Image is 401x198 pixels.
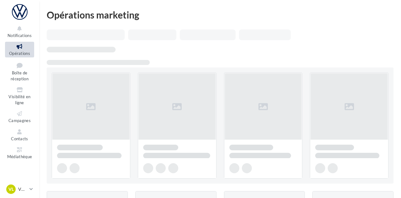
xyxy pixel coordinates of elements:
[7,154,32,159] span: Médiathèque
[11,136,28,141] span: Contacts
[5,145,34,160] a: Médiathèque
[5,109,34,124] a: Campagnes
[47,10,393,19] div: Opérations marketing
[5,60,34,83] a: Boîte de réception
[5,24,34,39] button: Notifications
[5,183,34,195] a: VL VW Lyon 7
[8,118,31,123] span: Campagnes
[11,70,29,81] span: Boîte de réception
[8,186,14,192] span: VL
[5,42,34,57] a: Opérations
[9,51,30,56] span: Opérations
[5,163,34,179] a: Calendrier
[8,33,32,38] span: Notifications
[5,127,34,142] a: Contacts
[8,94,30,105] span: Visibilité en ligne
[18,186,27,192] p: VW Lyon 7
[5,85,34,106] a: Visibilité en ligne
